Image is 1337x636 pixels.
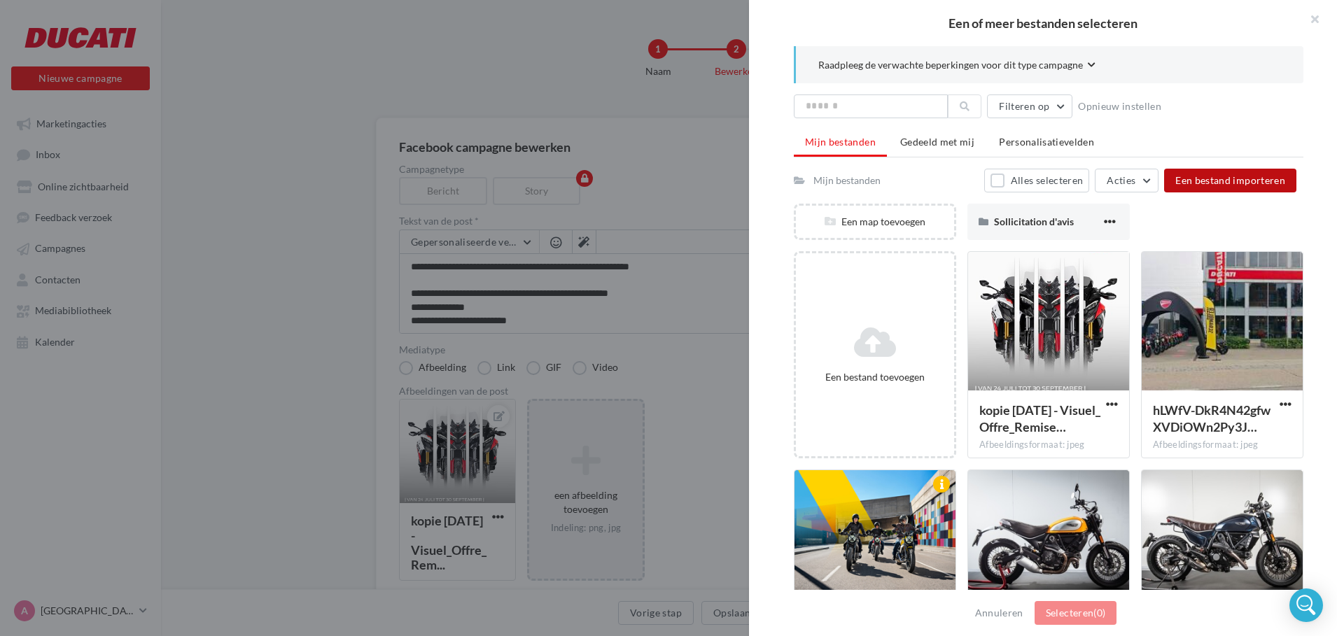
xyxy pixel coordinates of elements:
button: Raadpleeg de verwachte beperkingen voor dit type campagne [818,57,1095,75]
button: Annuleren [969,605,1029,621]
button: Acties [1095,169,1158,192]
div: Afbeeldingsformaat: jpeg [979,439,1118,451]
div: Open Intercom Messenger [1289,588,1323,622]
span: (0) [1093,607,1105,619]
span: hLWfV-DkR4N42gfwXVDiOWn2Py3J7wlWaXgcNDj8paT95O8lK5CJz28YAJUYNNEAN-N3QZZkDfaygrVA=s0 [1153,402,1270,434]
span: kopie 27-08-2025 - Visuel_Offre_Remise_MTS_Feed_Benelux NL [979,402,1100,434]
button: Selecteren(0) [1035,601,1117,625]
span: Raadpleeg de verwachte beperkingen voor dit type campagne [818,58,1083,72]
span: Personalisatievelden [999,136,1094,148]
h2: Een of meer bestanden selecteren [771,17,1315,29]
button: Alles selecteren [984,169,1089,192]
button: Opnieuw instellen [1072,98,1167,115]
span: Mijn bestanden [805,136,876,148]
button: Filteren op [987,94,1072,118]
span: Sollicitation d'avis [994,215,1074,227]
div: Mijn bestanden [813,174,881,188]
div: Een map toevoegen [796,215,954,229]
span: Een bestand importeren [1175,174,1285,186]
div: Afbeeldingsformaat: jpeg [1153,439,1291,451]
div: Een bestand toevoegen [801,370,948,384]
span: Acties [1107,174,1135,186]
button: Een bestand importeren [1164,169,1296,192]
span: Gedeeld met mij [900,136,974,148]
